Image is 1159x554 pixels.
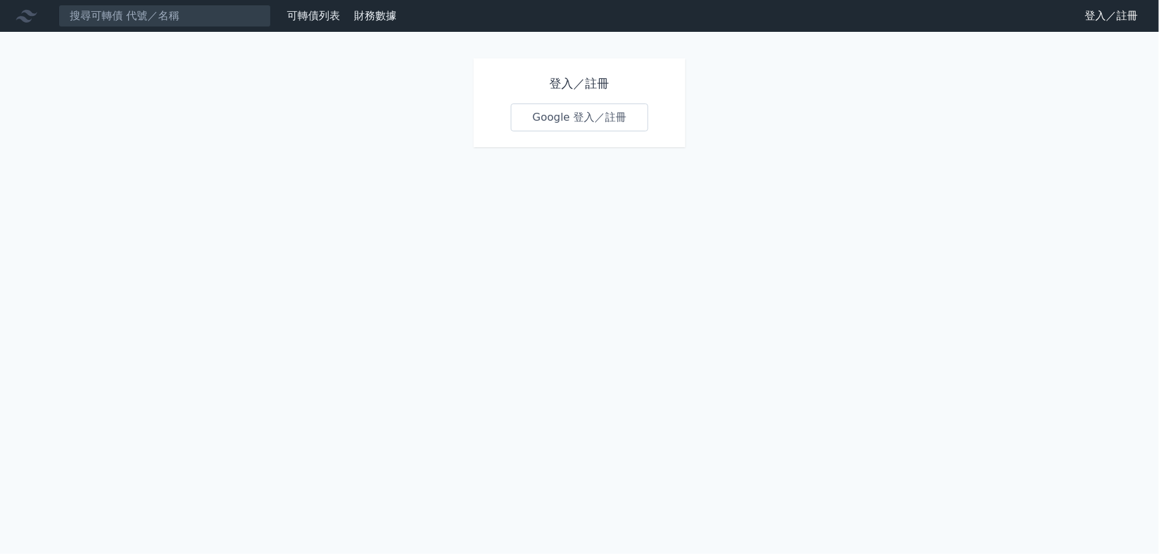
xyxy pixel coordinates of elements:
a: 登入／註冊 [1074,5,1148,27]
a: Google 登入／註冊 [511,104,649,131]
h1: 登入／註冊 [511,74,649,93]
input: 搜尋可轉債 代號／名稱 [58,5,271,27]
a: 財務數據 [354,9,397,22]
a: 可轉債列表 [287,9,340,22]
